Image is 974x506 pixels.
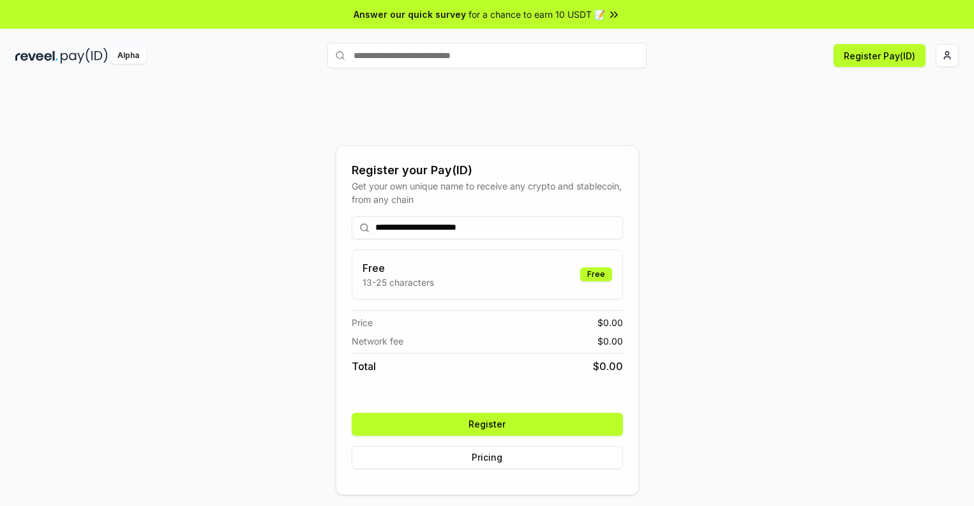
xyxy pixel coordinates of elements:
[354,8,466,21] span: Answer our quick survey
[593,359,623,374] span: $ 0.00
[352,179,623,206] div: Get your own unique name to receive any crypto and stablecoin, from any chain
[352,316,373,329] span: Price
[468,8,605,21] span: for a chance to earn 10 USDT 📝
[580,267,612,281] div: Free
[352,334,403,348] span: Network fee
[352,413,623,436] button: Register
[363,260,434,276] h3: Free
[597,334,623,348] span: $ 0.00
[61,48,108,64] img: pay_id
[834,44,925,67] button: Register Pay(ID)
[352,359,376,374] span: Total
[110,48,146,64] div: Alpha
[15,48,58,64] img: reveel_dark
[352,446,623,469] button: Pricing
[352,161,623,179] div: Register your Pay(ID)
[597,316,623,329] span: $ 0.00
[363,276,434,289] p: 13-25 characters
